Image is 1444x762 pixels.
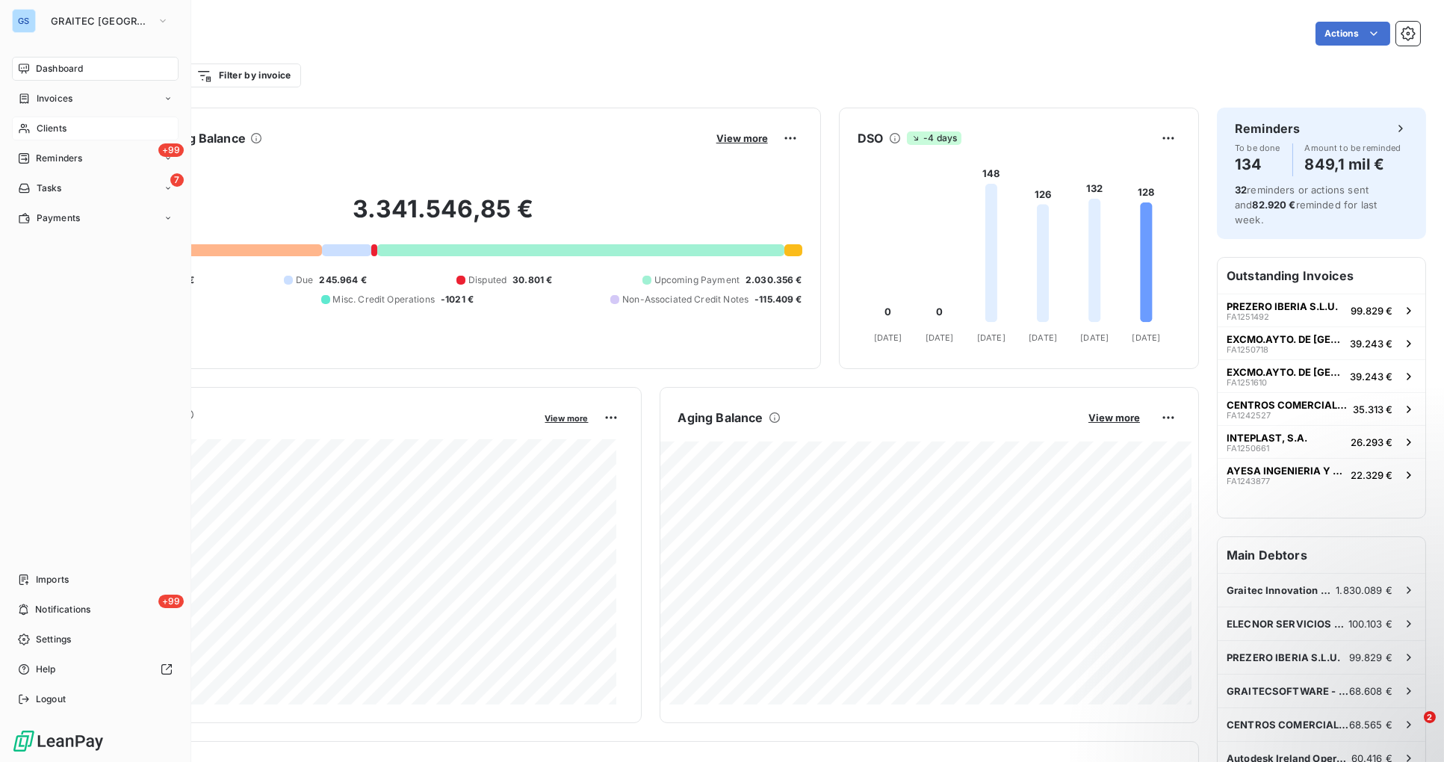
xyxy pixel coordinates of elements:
[1218,425,1425,458] button: INTEPLAST, S.A.FA125066126.293 €
[1227,300,1338,312] span: PREZERO IBERIA S.L.U.
[12,729,105,753] img: Logo LeanPay
[1029,332,1057,343] tspan: [DATE]
[512,273,552,287] span: 30.801 €
[1235,184,1377,226] span: reminders or actions sent and reminded for last week.
[1227,719,1349,731] span: CENTROS COMERCIALES CARREFOUR SA
[678,409,763,427] h6: Aging Balance
[858,129,883,147] h6: DSO
[36,62,83,75] span: Dashboard
[1252,199,1295,211] span: 82.920 €
[716,132,768,144] span: View more
[319,273,366,287] span: 245.964 €
[1227,366,1344,378] span: EXCMO.AYTO. DE [GEOGRAPHIC_DATA]
[622,293,749,306] span: Non-Associated Credit Notes
[541,411,593,424] button: View more
[1235,152,1280,176] h4: 134
[36,633,71,646] span: Settings
[1393,711,1429,747] iframe: Intercom live chat
[1424,711,1436,723] span: 2
[1145,617,1444,722] iframe: Intercom notifications message
[170,173,184,187] span: 7
[545,413,589,424] span: View more
[1316,22,1390,46] button: Actions
[1088,412,1140,424] span: View more
[1218,458,1425,491] button: AYESA INGENIERIA Y ARQUITECTURA S.A.FA124387722.329 €
[1336,584,1392,596] span: 1.830.089 €
[1218,392,1425,425] button: CENTROS COMERCIALES CARREFOUR SAFA124252735.313 €
[1350,371,1392,382] span: 39.243 €
[712,131,772,145] button: View more
[1305,152,1401,176] h4: 849,1 mil €
[1235,143,1280,152] span: To be done
[296,273,313,287] span: Due
[1227,432,1307,444] span: INTEPLAST, S.A.
[1305,143,1401,152] span: Amount to be reminded
[1227,444,1269,453] span: FA1250661
[1227,465,1345,477] span: AYESA INGENIERIA Y ARQUITECTURA S.A.
[37,122,66,135] span: Clients
[1080,332,1109,343] tspan: [DATE]
[1351,469,1392,481] span: 22.329 €
[925,332,953,343] tspan: [DATE]
[977,332,1005,343] tspan: [DATE]
[1227,312,1269,321] span: FA1251492
[333,293,435,306] span: Misc. Credit Operations
[1235,120,1300,137] h6: Reminders
[1350,338,1392,350] span: 39.243 €
[1227,411,1271,420] span: FA1242527
[1351,436,1392,448] span: 26.293 €
[51,15,151,27] span: GRAITEC [GEOGRAPHIC_DATA]
[37,182,62,195] span: Tasks
[873,332,902,343] tspan: [DATE]
[1227,477,1270,486] span: FA1243877
[1218,537,1425,573] h6: Main Debtors
[1227,333,1344,345] span: EXCMO.AYTO. DE [GEOGRAPHIC_DATA]
[12,9,36,33] div: GS
[1349,719,1392,731] span: 68.565 €
[12,657,179,681] a: Help
[1227,345,1268,354] span: FA1250718
[754,293,802,306] span: -115.409 €
[468,273,506,287] span: Disputed
[36,693,66,706] span: Logout
[441,293,474,306] span: -1021 €
[1353,403,1392,415] span: 35.313 €
[746,273,802,287] span: 2.030.356 €
[84,194,802,239] h2: 3.341.546,85 €
[36,663,56,676] span: Help
[1227,584,1336,596] span: Graitec Innovation SAS
[1351,305,1392,317] span: 99.829 €
[907,131,961,145] span: -4 days
[1227,399,1347,411] span: CENTROS COMERCIALES CARREFOUR SA
[654,273,740,287] span: Upcoming Payment
[36,573,69,586] span: Imports
[37,211,80,225] span: Payments
[187,63,300,87] button: Filter by invoice
[1218,326,1425,359] button: EXCMO.AYTO. DE [GEOGRAPHIC_DATA]FA125071839.243 €
[84,424,535,439] span: Monthly Revenue
[158,595,184,608] span: +99
[36,152,82,165] span: Reminders
[1227,378,1267,387] span: FA1251610
[1218,294,1425,326] button: PREZERO IBERIA S.L.U.FA125149299.829 €
[1132,332,1160,343] tspan: [DATE]
[37,92,72,105] span: Invoices
[1218,258,1425,294] h6: Outstanding Invoices
[1084,411,1144,424] button: View more
[1218,359,1425,392] button: EXCMO.AYTO. DE [GEOGRAPHIC_DATA]FA125161039.243 €
[158,143,184,157] span: +99
[35,603,90,616] span: Notifications
[1235,184,1247,196] span: 32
